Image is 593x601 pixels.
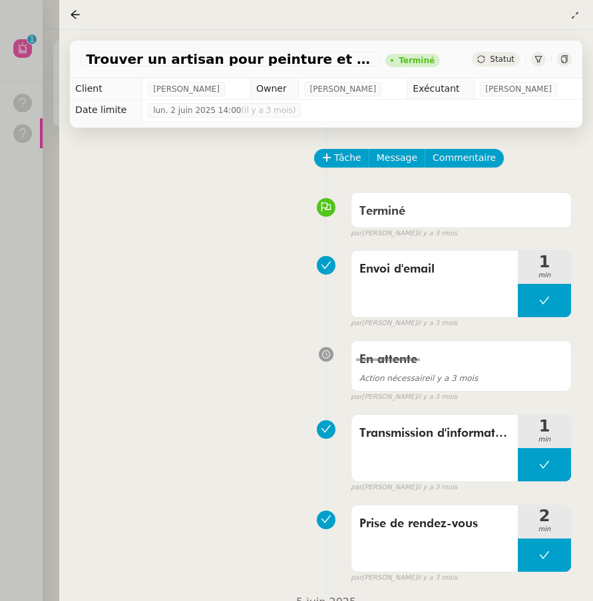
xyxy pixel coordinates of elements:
[518,508,571,524] span: 2
[70,100,142,121] td: Date limite
[433,150,496,166] span: Commentaire
[485,82,552,96] span: [PERSON_NAME]
[518,418,571,434] span: 1
[359,423,510,443] span: Transmission d'informations
[417,228,458,239] span: il y a 3 mois
[518,270,571,281] span: min
[309,82,376,96] span: [PERSON_NAME]
[518,254,571,270] span: 1
[425,149,504,168] button: Commentaire
[351,392,457,403] small: [PERSON_NAME]
[351,318,362,329] span: par
[359,514,510,534] span: Prise de rendez-vous
[359,205,405,217] span: Terminé
[153,82,220,96] span: [PERSON_NAME]
[351,572,362,584] span: par
[417,482,458,493] span: il y a 3 mois
[407,78,475,100] td: Exécutant
[417,572,458,584] span: il y a 3 mois
[518,524,571,535] span: min
[153,104,296,117] span: lun. 2 juin 2025 14:00
[86,53,375,66] span: Trouver un artisan pour peinture et carrelage
[518,434,571,445] span: min
[490,55,514,64] span: Statut
[369,149,425,168] button: Message
[70,78,142,100] td: Client
[351,482,457,493] small: [PERSON_NAME]
[351,228,457,239] small: [PERSON_NAME]
[314,149,369,168] button: Tâche
[351,318,457,329] small: [PERSON_NAME]
[351,392,362,403] span: par
[241,106,296,115] span: (il y a 3 mois)
[417,318,458,329] span: il y a 3 mois
[359,374,430,383] span: Action nécessaire
[359,354,417,366] span: En attente
[377,150,417,166] span: Message
[351,482,362,493] span: par
[334,150,361,166] span: Tâche
[359,259,510,279] span: Envoi d'email
[359,374,478,383] span: il y a 3 mois
[250,78,299,100] td: Owner
[417,392,458,403] span: il y a 3 mois
[399,57,435,64] div: Terminé
[351,572,457,584] small: [PERSON_NAME]
[351,228,362,239] span: par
